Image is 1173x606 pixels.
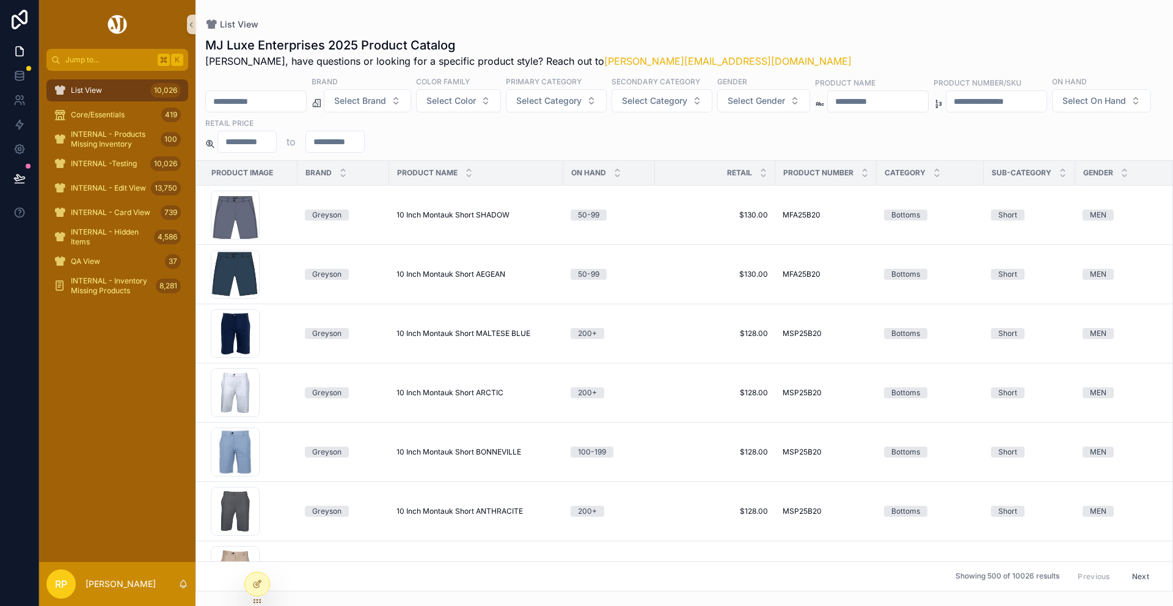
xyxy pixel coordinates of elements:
[46,202,188,224] a: INTERNAL - Card View739
[312,269,342,280] div: Greyson
[884,387,976,398] a: Bottoms
[55,577,67,591] span: RP
[998,387,1017,398] div: Short
[305,328,382,339] a: Greyson
[783,210,820,220] span: MFA25B20
[1083,447,1172,458] a: MEN
[815,77,875,88] label: Product Name
[662,388,768,398] span: $128.00
[1083,210,1172,221] a: MEN
[604,55,852,67] a: [PERSON_NAME][EMAIL_ADDRESS][DOMAIN_NAME]
[416,89,501,112] button: Select Button
[1052,89,1151,112] button: Select Button
[998,210,1017,221] div: Short
[891,328,920,339] div: Bottoms
[154,230,181,244] div: 4,586
[506,76,582,87] label: Primary Category
[622,95,687,107] span: Select Category
[312,328,342,339] div: Greyson
[1083,328,1172,339] a: MEN
[396,506,523,516] span: 10 Inch Montauk Short ANTHRACITE
[783,329,869,338] a: MSP25B20
[717,76,747,87] label: Gender
[39,71,195,313] div: scrollable content
[612,89,712,112] button: Select Button
[396,210,510,220] span: 10 Inch Montauk Short SHADOW
[396,269,556,279] a: 10 Inch Montauk Short AEGEAN
[728,95,785,107] span: Select Gender
[1083,168,1113,178] span: Gender
[106,15,129,34] img: App logo
[956,572,1059,582] span: Showing 500 of 10026 results
[884,210,976,221] a: Bottoms
[312,210,342,221] div: Greyson
[506,89,607,112] button: Select Button
[662,447,768,457] a: $128.00
[205,37,852,54] h1: MJ Luxe Enterprises 2025 Product Catalog
[884,269,976,280] a: Bottoms
[1124,567,1158,586] button: Next
[783,210,869,220] a: MFA25B20
[86,578,156,590] p: [PERSON_NAME]
[71,208,150,217] span: INTERNAL - Card View
[783,269,869,279] a: MFA25B20
[578,387,597,398] div: 200+
[991,387,1068,398] a: Short
[991,210,1068,221] a: Short
[1090,506,1106,517] div: MEN
[416,76,470,87] label: Color Family
[71,159,137,169] span: INTERNAL -Testing
[662,210,768,220] span: $130.00
[998,269,1017,280] div: Short
[884,506,976,517] a: Bottoms
[1090,210,1106,221] div: MEN
[150,83,181,98] div: 10,026
[571,328,648,339] a: 200+
[205,54,852,68] span: [PERSON_NAME], have questions or looking for a specific product style? Reach out to
[161,205,181,220] div: 739
[305,447,382,458] a: Greyson
[151,181,181,195] div: 13,750
[783,388,822,398] span: MSP25B20
[312,76,338,87] label: Brand
[305,387,382,398] a: Greyson
[991,506,1068,517] a: Short
[305,506,382,517] a: Greyson
[396,210,556,220] a: 10 Inch Montauk Short SHADOW
[172,55,182,65] span: K
[396,506,556,516] a: 10 Inch Montauk Short ANTHRACITE
[397,168,458,178] span: Product Name
[884,328,976,339] a: Bottoms
[991,447,1068,458] a: Short
[161,132,181,147] div: 100
[717,89,810,112] button: Select Button
[396,447,556,457] a: 10 Inch Montauk Short BONNEVILLE
[46,153,188,175] a: INTERNAL -Testing10,026
[662,269,768,279] span: $130.00
[1062,95,1126,107] span: Select On Hand
[205,18,258,31] a: List View
[156,279,181,293] div: 8,281
[662,506,768,516] span: $128.00
[571,168,606,178] span: On Hand
[992,168,1051,178] span: Sub-Category
[71,183,146,193] span: INTERNAL - Edit View
[71,130,156,149] span: INTERNAL - Products Missing Inventory
[71,257,100,266] span: QA View
[46,250,188,272] a: QA View37
[991,269,1068,280] a: Short
[396,388,556,398] a: 10 Inch Montauk Short ARCTIC
[571,506,648,517] a: 200+
[324,89,411,112] button: Select Button
[161,108,181,122] div: 419
[783,506,822,516] span: MSP25B20
[426,95,476,107] span: Select Color
[783,447,869,457] a: MSP25B20
[65,55,153,65] span: Jump to...
[312,506,342,517] div: Greyson
[305,168,332,178] span: Brand
[1083,269,1172,280] a: MEN
[396,329,556,338] a: 10 Inch Montauk Short MALTESE BLUE
[220,18,258,31] span: List View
